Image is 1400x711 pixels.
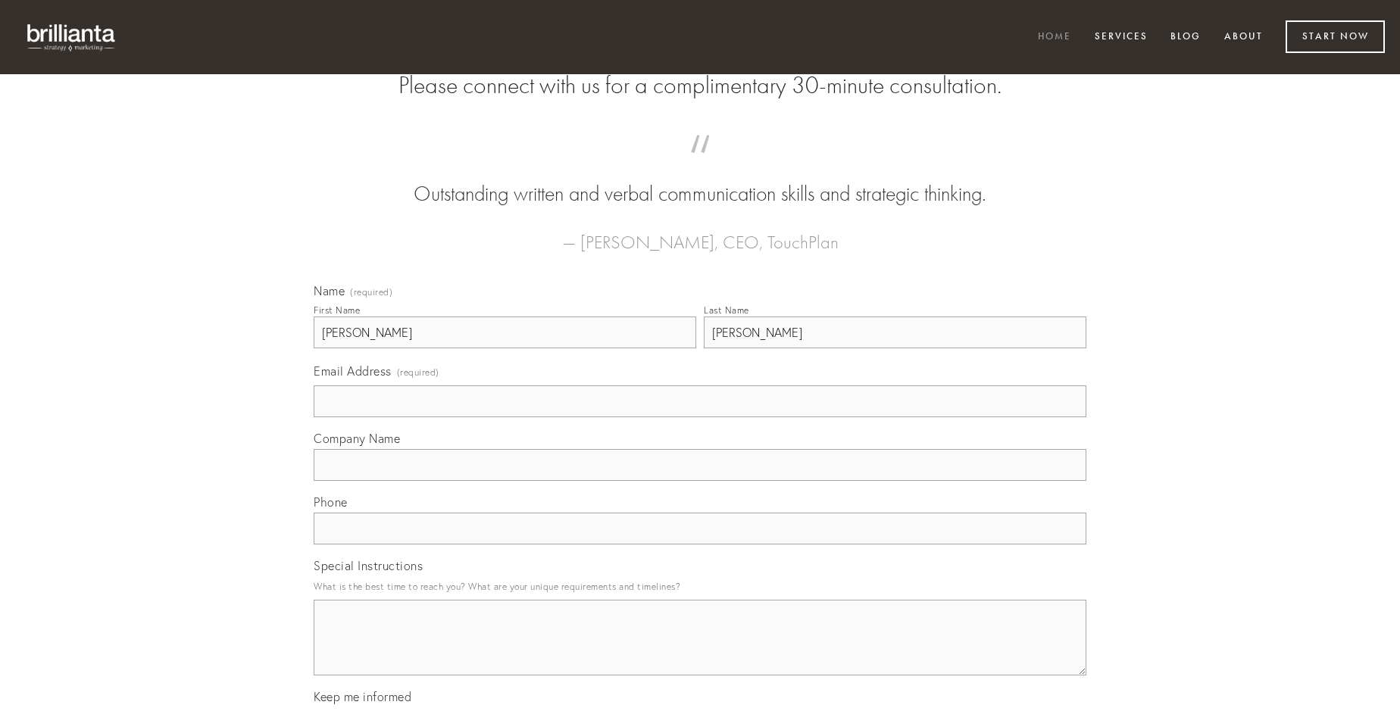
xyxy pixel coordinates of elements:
[15,15,129,59] img: brillianta - research, strategy, marketing
[314,558,423,573] span: Special Instructions
[350,288,392,297] span: (required)
[1286,20,1385,53] a: Start Now
[704,304,749,316] div: Last Name
[1161,25,1211,50] a: Blog
[338,150,1062,179] span: “
[314,71,1086,100] h2: Please connect with us for a complimentary 30-minute consultation.
[397,362,439,382] span: (required)
[314,363,392,379] span: Email Address
[338,209,1062,257] figcaption: — [PERSON_NAME], CEO, TouchPlan
[1085,25,1158,50] a: Services
[314,431,400,446] span: Company Name
[338,150,1062,209] blockquote: Outstanding written and verbal communication skills and strategic thinking.
[314,494,348,510] span: Phone
[314,304,360,316] div: First Name
[1214,25,1273,50] a: About
[314,689,411,704] span: Keep me informed
[314,576,1086,597] p: What is the best time to reach you? What are your unique requirements and timelines?
[1028,25,1081,50] a: Home
[314,283,345,298] span: Name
